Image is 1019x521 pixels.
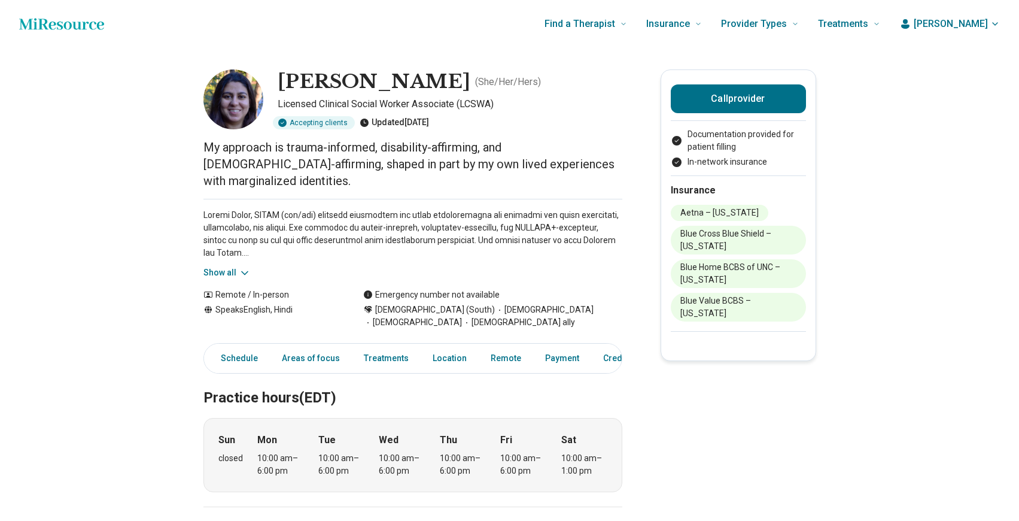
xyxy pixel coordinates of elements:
p: ( She/Her/Hers ) [475,75,541,89]
a: Payment [538,346,586,371]
span: [DEMOGRAPHIC_DATA] (South) [375,304,495,316]
a: Areas of focus [275,346,347,371]
li: Blue Cross Blue Shield – [US_STATE] [671,226,806,255]
strong: Thu [440,433,457,447]
div: 10:00 am – 6:00 pm [257,452,303,477]
p: My approach is trauma-informed, disability-affirming, and [DEMOGRAPHIC_DATA]-affirming, shaped in... [203,139,622,189]
strong: Sat [561,433,576,447]
button: Callprovider [671,84,806,113]
button: [PERSON_NAME] [899,17,1000,31]
li: Blue Home BCBS of UNC – [US_STATE] [671,259,806,288]
strong: Mon [257,433,277,447]
strong: Wed [379,433,399,447]
div: Remote / In-person [203,289,339,301]
a: Treatments [357,346,416,371]
p: Loremi Dolor, SITAM (con/adi) elitsedd eiusmodtem inc utlab etdoloremagna ali enimadmi ven quisn ... [203,209,622,259]
li: Documentation provided for patient filling [671,128,806,153]
span: Treatments [818,16,868,32]
img: Anisha Tyagi, Licensed Clinical Social Worker Associate (LCSWA) [203,69,263,129]
div: closed [218,452,243,465]
span: Insurance [646,16,690,32]
div: 10:00 am – 6:00 pm [500,452,546,477]
span: Find a Therapist [545,16,615,32]
button: Show all [203,266,251,279]
div: Updated [DATE] [360,116,429,129]
div: 10:00 am – 6:00 pm [440,452,486,477]
a: Location [425,346,474,371]
div: When does the program meet? [203,418,622,492]
p: Licensed Clinical Social Worker Associate (LCSWA) [278,97,622,111]
a: Credentials [596,346,656,371]
h2: Practice hours (EDT) [203,359,622,408]
div: Speaks English, Hindi [203,304,339,329]
div: Emergency number not available [363,289,500,301]
span: [DEMOGRAPHIC_DATA] [495,304,594,316]
strong: Tue [318,433,336,447]
div: 10:00 am – 6:00 pm [379,452,425,477]
span: [DEMOGRAPHIC_DATA] [363,316,462,329]
a: Remote [483,346,528,371]
div: 10:00 am – 6:00 pm [318,452,364,477]
span: Provider Types [721,16,787,32]
h2: Insurance [671,183,806,198]
div: 10:00 am – 1:00 pm [561,452,607,477]
a: Schedule [206,346,265,371]
strong: Fri [500,433,512,447]
strong: Sun [218,433,235,447]
ul: Payment options [671,128,806,168]
span: [PERSON_NAME] [914,17,988,31]
span: [DEMOGRAPHIC_DATA] ally [462,316,575,329]
h1: [PERSON_NAME] [278,69,470,95]
li: Blue Value BCBS – [US_STATE] [671,293,806,322]
a: Home page [19,12,104,36]
div: Accepting clients [273,116,355,129]
li: In-network insurance [671,156,806,168]
li: Aetna – [US_STATE] [671,205,768,221]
